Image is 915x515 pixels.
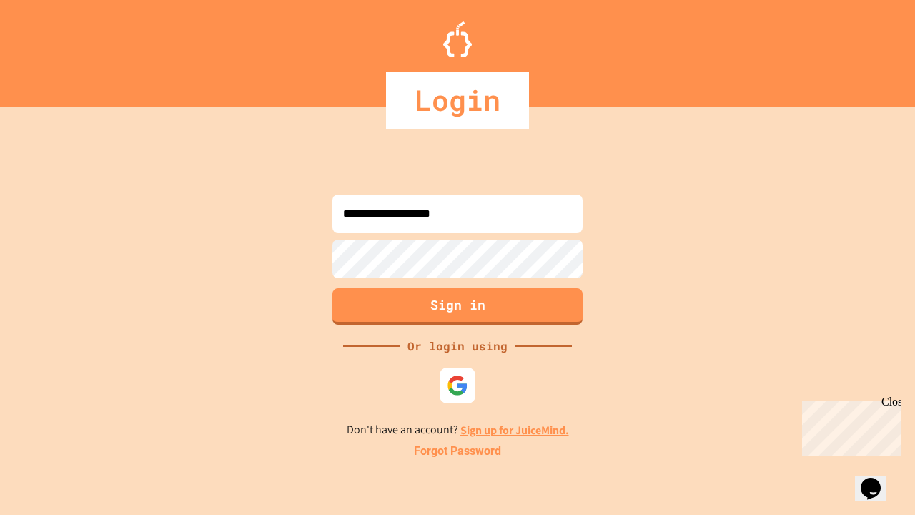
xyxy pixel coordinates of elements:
img: google-icon.svg [447,375,468,396]
div: Chat with us now!Close [6,6,99,91]
iframe: chat widget [796,396,901,456]
a: Forgot Password [414,443,501,460]
iframe: chat widget [855,458,901,501]
img: Logo.svg [443,21,472,57]
a: Sign up for JuiceMind. [460,423,569,438]
p: Don't have an account? [347,421,569,439]
div: Or login using [400,338,515,355]
button: Sign in [332,288,583,325]
div: Login [386,72,529,129]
